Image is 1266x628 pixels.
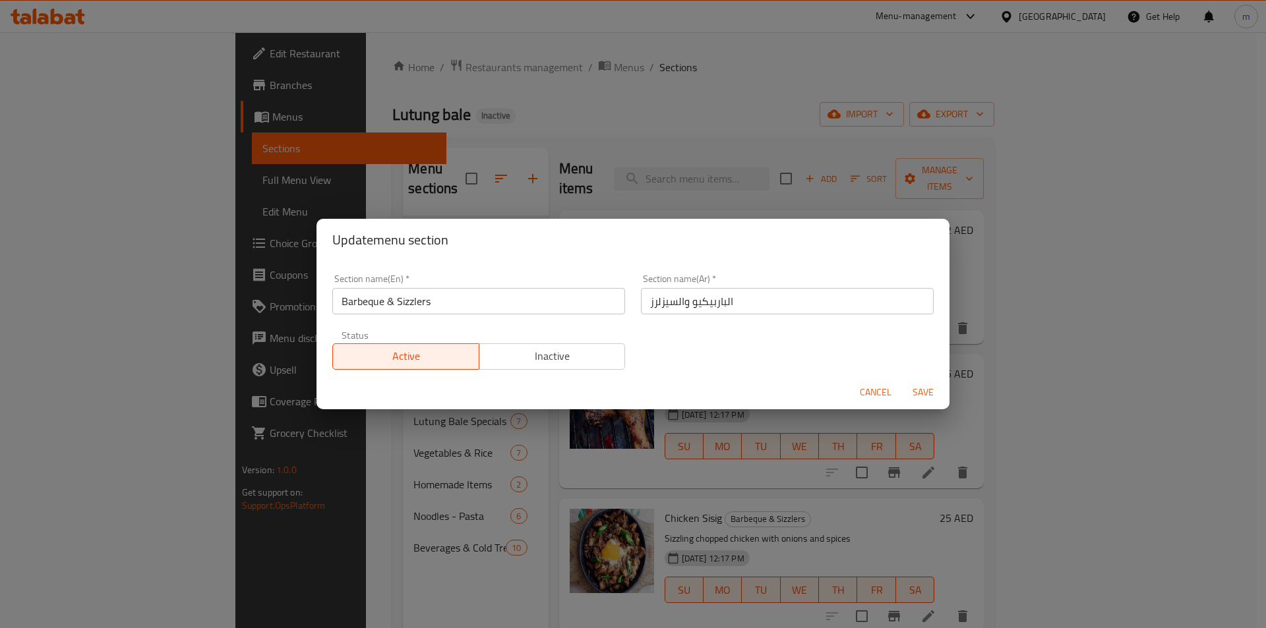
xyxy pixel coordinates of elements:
[332,288,625,314] input: Please enter section name(en)
[338,347,474,366] span: Active
[860,384,891,401] span: Cancel
[479,343,626,370] button: Inactive
[641,288,934,314] input: Please enter section name(ar)
[332,343,479,370] button: Active
[902,380,944,405] button: Save
[907,384,939,401] span: Save
[485,347,620,366] span: Inactive
[332,229,934,250] h2: Update menu section
[855,380,897,405] button: Cancel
